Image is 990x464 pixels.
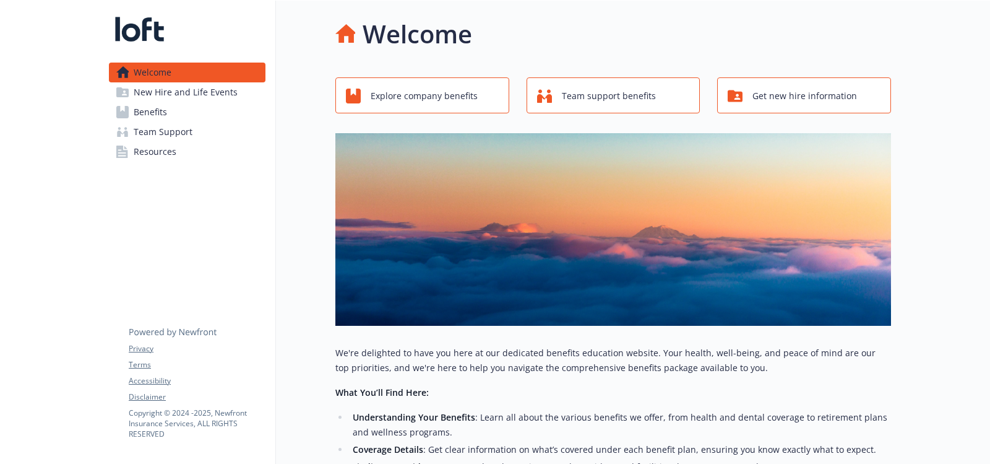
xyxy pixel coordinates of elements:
[109,102,265,122] a: Benefits
[335,77,509,113] button: Explore company benefits
[363,15,472,53] h1: Welcome
[717,77,891,113] button: Get new hire information
[353,411,475,423] strong: Understanding Your Benefits
[562,84,656,108] span: Team support benefits
[335,387,429,398] strong: What You’ll Find Here:
[335,346,891,375] p: We're delighted to have you here at our dedicated benefits education website. Your health, well-b...
[134,122,192,142] span: Team Support
[109,63,265,82] a: Welcome
[752,84,857,108] span: Get new hire information
[129,408,265,439] p: Copyright © 2024 - 2025 , Newfront Insurance Services, ALL RIGHTS RESERVED
[353,444,423,455] strong: Coverage Details
[371,84,478,108] span: Explore company benefits
[335,133,891,326] img: overview page banner
[129,343,265,354] a: Privacy
[134,142,176,162] span: Resources
[134,82,238,102] span: New Hire and Life Events
[134,102,167,122] span: Benefits
[349,410,891,440] li: : Learn all about the various benefits we offer, from health and dental coverage to retirement pl...
[109,82,265,102] a: New Hire and Life Events
[349,442,891,457] li: : Get clear information on what’s covered under each benefit plan, ensuring you know exactly what...
[109,142,265,162] a: Resources
[527,77,700,113] button: Team support benefits
[134,63,171,82] span: Welcome
[129,359,265,370] a: Terms
[129,392,265,403] a: Disclaimer
[109,122,265,142] a: Team Support
[129,375,265,387] a: Accessibility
